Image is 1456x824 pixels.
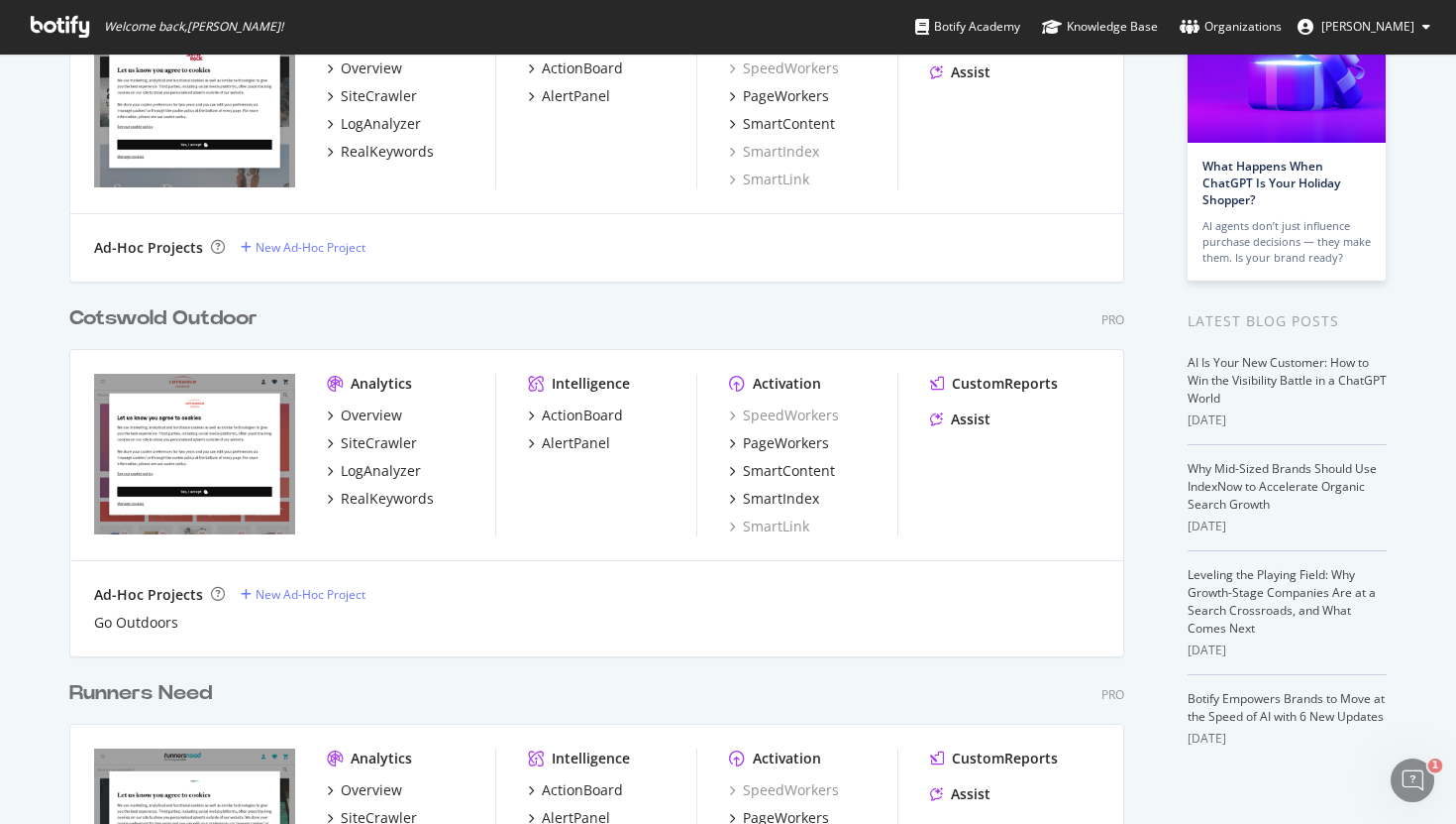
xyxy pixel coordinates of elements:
a: New Ad-Hoc Project [241,239,365,256]
div: Analytics [351,749,412,768]
span: 1 [1429,757,1445,772]
a: ActionBoard [528,780,623,800]
div: AI agents don’t just influence purchase decisions — they make them. Is your brand ready? [1202,218,1371,266]
div: CustomReports [952,374,1058,394]
a: SmartLink [729,517,809,536]
div: [DATE] [1188,730,1387,748]
div: New Ad-Hoc Project [256,586,365,603]
a: SmartContent [729,114,835,134]
a: Why Mid-Sized Brands Should Use IndexNow to Accelerate Organic Search Growth [1188,460,1377,513]
div: CustomReports [952,749,1058,768]
a: AI Is Your New Customer: How to Win the Visibility Battle in a ChatGPT World [1188,354,1387,407]
div: ActionBoard [542,406,623,425]
a: PageWorkers [729,86,829,106]
a: Cotswold Outdoor [69,304,265,333]
div: Assist [951,410,990,429]
button: [PERSON_NAME] [1282,11,1446,43]
div: PageWorkers [743,433,829,453]
a: LogAnalyzer [327,461,421,481]
a: AlertPanel [528,433,610,453]
div: AlertPanel [542,433,610,453]
div: RealKeywords [341,142,434,162]
div: Ad-Hoc Projects [94,585,203,605]
a: SpeedWorkers [729,780,839,800]
div: SiteCrawler [341,433,417,453]
a: Assist [930,410,990,429]
div: Runners Need [69,679,212,708]
a: Assist [930,62,990,82]
a: ActionBoard [528,59,623,78]
div: Latest Blog Posts [1188,310,1387,332]
div: Ad-Hoc Projects [94,238,203,258]
div: AlertPanel [542,86,610,106]
a: CustomReports [930,749,1058,768]
iframe: Intercom live chat [1389,757,1436,804]
a: PageWorkers [729,433,829,453]
a: Overview [327,780,402,800]
a: Botify Empowers Brands to Move at the Speed of AI with 6 New Updates [1188,690,1385,725]
a: CustomReports [930,374,1058,394]
a: Go Outdoors [94,613,178,633]
div: Pro [1101,686,1124,703]
div: Assist [951,784,990,804]
div: Analytics [351,374,412,394]
a: Leveling the Playing Field: Why Growth-Stage Companies Are at a Search Crossroads, and What Comes... [1188,566,1376,637]
div: Intelligence [552,374,630,394]
div: Activation [753,749,821,768]
div: Activation [753,374,821,394]
a: LogAnalyzer [327,114,421,134]
div: RealKeywords [341,489,434,509]
div: LogAnalyzer [341,461,421,481]
a: SpeedWorkers [729,59,839,78]
a: ActionBoard [528,406,623,425]
div: SmartIndex [743,489,819,509]
div: PageWorkers [743,86,829,106]
div: SmartContent [743,114,835,134]
div: SiteCrawler [341,86,417,106]
span: Welcome back, [PERSON_NAME] ! [104,19,283,35]
div: Pro [1101,311,1124,328]
span: Ellie Combes [1321,18,1414,35]
a: Runners Need [69,679,220,708]
div: ActionBoard [542,59,623,78]
div: [DATE] [1188,412,1387,429]
div: Cotswold Outdoor [69,304,258,333]
a: SmartIndex [729,142,819,162]
a: New Ad-Hoc Project [241,586,365,603]
div: Intelligence [552,749,630,768]
div: New Ad-Hoc Project [256,239,365,256]
a: RealKeywords [327,142,434,162]
div: Overview [341,59,402,78]
a: SmartContent [729,461,835,481]
a: SiteCrawler [327,86,417,106]
a: SiteCrawler [327,433,417,453]
div: ActionBoard [542,780,623,800]
div: Organizations [1180,17,1282,37]
a: SmartLink [729,170,809,189]
div: Botify Academy [915,17,1020,37]
div: Assist [951,62,990,82]
a: RealKeywords [327,489,434,509]
a: AlertPanel [528,86,610,106]
a: Overview [327,59,402,78]
a: SpeedWorkers [729,406,839,425]
div: Knowledge Base [1042,17,1158,37]
div: SmartContent [743,461,835,481]
div: [DATE] [1188,518,1387,535]
img: https://www.snowandrock.com/ [94,27,295,187]
a: Overview [327,406,402,425]
a: What Happens When ChatGPT Is Your Holiday Shopper? [1202,158,1340,208]
a: SmartIndex [729,489,819,509]
div: Overview [341,780,402,800]
div: [DATE] [1188,642,1387,659]
img: https://www.cotswoldoutdoor.com [94,374,295,534]
div: LogAnalyzer [341,114,421,134]
a: Assist [930,784,990,804]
